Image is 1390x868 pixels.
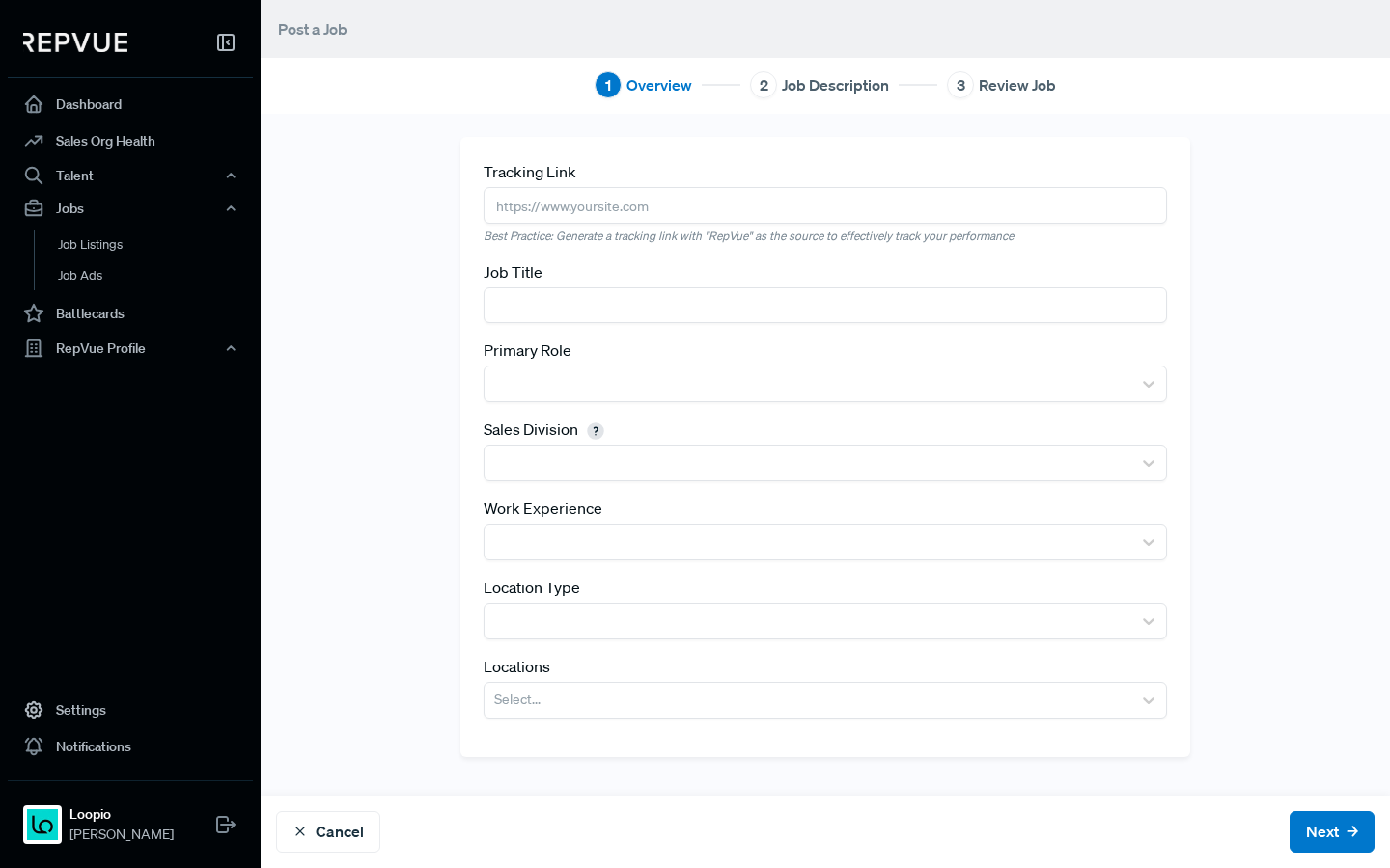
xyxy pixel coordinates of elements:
label: Location Type [484,576,580,599]
a: Sales Org Health [8,122,253,159]
span: Review Job [979,73,1056,96]
button: Next [1290,811,1375,853]
span: [PERSON_NAME] [69,825,174,845]
label: Job Title [484,260,542,284]
a: Job Listings [34,230,279,260]
div: 3 [947,71,974,98]
div: 2 [750,71,777,98]
span: Post a Job [278,19,347,39]
label: Primary Role [484,339,571,362]
label: Locations [484,655,550,678]
button: Cancel [276,811,380,853]
em: Best Practice: Generate a tracking link with "RepVue" as the source to effectively track your per... [484,228,1167,245]
a: Settings [8,692,253,728]
a: Job Ads [34,260,279,291]
span: Job Description [782,73,889,96]
button: Jobs [8,192,253,225]
label: Work Experience [484,497,602,520]
a: Battlecards [8,295,253,332]
label: Tracking Link [484,160,576,183]
label: Sales Division [484,418,610,441]
img: RepVue [23,33,127,52]
a: Dashboard [8,86,253,122]
button: Talent [8,159,253,192]
strong: Loopio [69,804,174,825]
a: Notifications [8,728,253,765]
a: LoopioLoopio[PERSON_NAME] [8,780,253,853]
img: Loopio [27,809,58,840]
span: Overview [626,73,692,96]
div: 1 [595,71,622,98]
input: https://www.yoursite.com [484,187,1167,223]
button: RepVue Profile [8,332,253,365]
